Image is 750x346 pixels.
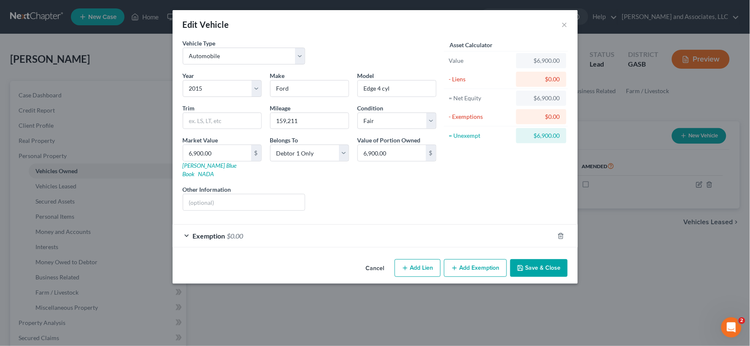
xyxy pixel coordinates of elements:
button: × [562,19,568,30]
div: = Unexempt [449,131,513,140]
label: Model [357,71,374,80]
a: NADA [198,170,214,177]
input: ex. Nissan [271,80,349,97]
span: Belongs To [270,137,298,144]
label: Other Information [183,185,231,194]
span: Make [270,72,285,79]
div: $6,900.00 [523,131,560,140]
label: Mileage [270,104,291,113]
iframe: Intercom live chat [721,317,742,338]
input: (optional) [183,194,305,210]
button: Add Lien [395,259,441,277]
label: Market Value [183,136,218,145]
button: Save & Close [510,259,568,277]
span: Exemption [193,232,225,240]
label: Trim [183,104,195,113]
input: 0.00 [358,145,426,161]
div: $0.00 [523,113,560,121]
span: 2 [739,317,745,324]
input: -- [271,113,349,129]
div: Value [449,56,513,65]
div: $6,900.00 [523,56,560,65]
a: [PERSON_NAME] Blue Book [183,162,237,177]
div: Edit Vehicle [183,19,229,30]
div: $ [426,145,436,161]
span: $0.00 [227,232,244,240]
label: Vehicle Type [183,39,216,48]
label: Year [183,71,195,80]
label: Condition [357,104,384,113]
input: 0.00 [183,145,251,161]
label: Value of Portion Owned [357,136,421,145]
input: ex. Altima [358,80,436,97]
label: Asset Calculator [450,40,493,49]
div: = Net Equity [449,94,513,102]
div: $ [251,145,261,161]
div: $0.00 [523,75,560,83]
div: $6,900.00 [523,94,560,102]
button: Cancel [359,260,391,277]
div: - Exemptions [449,113,513,121]
button: Add Exemption [444,259,507,277]
input: ex. LS, LT, etc [183,113,261,129]
div: - Liens [449,75,513,83]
